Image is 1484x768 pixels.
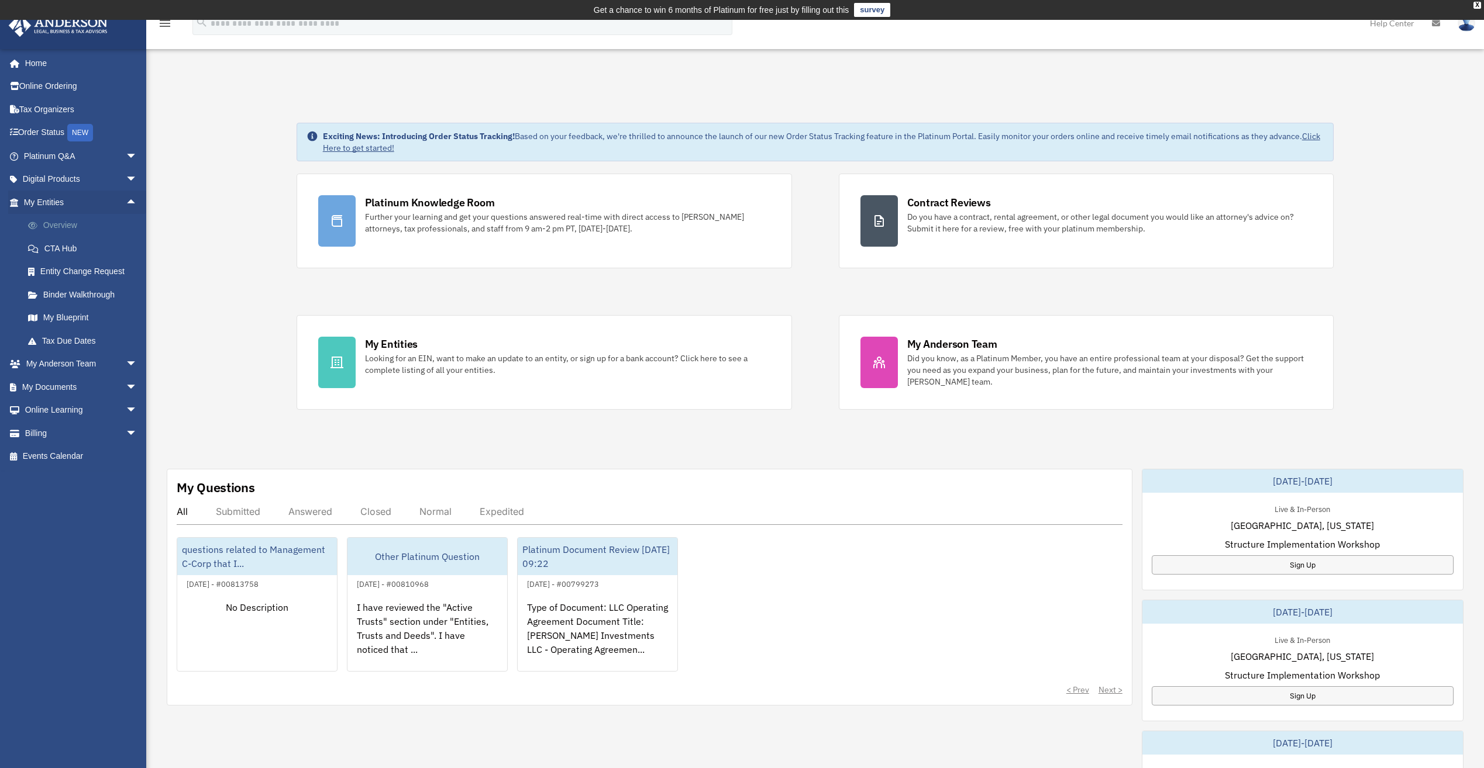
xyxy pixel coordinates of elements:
[1225,668,1380,682] span: Structure Implementation Workshop
[126,144,149,168] span: arrow_drop_down
[8,98,155,121] a: Tax Organizers
[1142,600,1463,624] div: [DATE]-[DATE]
[347,591,507,682] div: I have reviewed the "Active Trusts" section under "Entities, Trusts and Deeds". I have noticed th...
[907,337,997,351] div: My Anderson Team
[16,260,155,283] a: Entity Change Request
[323,131,515,141] strong: Exciting News: Introducing Order Status Tracking!
[8,421,155,445] a: Billingarrow_drop_down
[480,506,524,517] div: Expedited
[365,195,495,210] div: Platinum Knowledge Room
[323,131,1320,153] a: Click Here to get started!
[177,537,338,672] a: questions related to Management C-Corp that I...[DATE] - #00813758No Description
[195,16,208,29] i: search
[216,506,260,517] div: Submitted
[8,168,155,191] a: Digital Productsarrow_drop_down
[8,399,155,422] a: Online Learningarrow_drop_down
[16,306,155,330] a: My Blueprint
[158,20,172,30] a: menu
[518,577,608,589] div: [DATE] - #00799273
[347,538,507,575] div: Other Platinum Question
[1473,2,1481,9] div: close
[1231,649,1374,663] span: [GEOGRAPHIC_DATA], [US_STATE]
[126,352,149,376] span: arrow_drop_down
[1142,469,1463,493] div: [DATE]-[DATE]
[1225,537,1380,551] span: Structure Implementation Workshop
[126,421,149,445] span: arrow_drop_down
[158,16,172,30] i: menu
[16,214,155,237] a: Overview
[907,195,991,210] div: Contract Reviews
[8,144,155,168] a: Platinum Q&Aarrow_drop_down
[8,445,155,468] a: Events Calendar
[907,211,1313,234] div: Do you have a contract, rental agreement, or other legal document you would like an attorney's ad...
[839,174,1334,268] a: Contract Reviews Do you have a contract, rental agreement, or other legal document you would like...
[323,130,1324,154] div: Based on your feedback, we're thrilled to announce the launch of our new Order Status Tracking fe...
[16,237,155,260] a: CTA Hub
[126,399,149,423] span: arrow_drop_down
[177,577,268,589] div: [DATE] - #00813758
[347,537,508,672] a: Other Platinum Question[DATE] - #00810968I have reviewed the "Active Trusts" section under "Entit...
[297,315,792,410] a: My Entities Looking for an EIN, want to make an update to an entity, or sign up for a bank accoun...
[8,121,155,145] a: Order StatusNEW
[8,51,149,75] a: Home
[419,506,452,517] div: Normal
[126,191,149,215] span: arrow_drop_up
[854,3,890,17] a: survey
[347,577,438,589] div: [DATE] - #00810968
[8,375,155,399] a: My Documentsarrow_drop_down
[1458,15,1475,32] img: User Pic
[177,538,337,575] div: questions related to Management C-Corp that I...
[177,506,188,517] div: All
[8,352,155,376] a: My Anderson Teamarrow_drop_down
[1152,686,1454,705] a: Sign Up
[1231,518,1374,532] span: [GEOGRAPHIC_DATA], [US_STATE]
[297,174,792,268] a: Platinum Knowledge Room Further your learning and get your questions answered real-time with dire...
[5,14,111,37] img: Anderson Advisors Platinum Portal
[518,538,677,575] div: Platinum Document Review [DATE] 09:22
[16,283,155,306] a: Binder Walkthrough
[177,591,337,682] div: No Description
[365,211,770,234] div: Further your learning and get your questions answered real-time with direct access to [PERSON_NAM...
[8,191,155,214] a: My Entitiesarrow_drop_up
[1265,502,1340,514] div: Live & In-Person
[126,168,149,192] span: arrow_drop_down
[517,537,678,672] a: Platinum Document Review [DATE] 09:22[DATE] - #00799273Type of Document: LLC Operating Agreement ...
[8,75,155,98] a: Online Ordering
[594,3,849,17] div: Get a chance to win 6 months of Platinum for free just by filling out this
[365,352,770,376] div: Looking for an EIN, want to make an update to an entity, or sign up for a bank account? Click her...
[288,506,332,517] div: Answered
[907,352,1313,388] div: Did you know, as a Platinum Member, you have an entire professional team at your disposal? Get th...
[1265,633,1340,645] div: Live & In-Person
[1152,555,1454,575] a: Sign Up
[360,506,391,517] div: Closed
[177,479,255,496] div: My Questions
[16,329,155,352] a: Tax Due Dates
[839,315,1334,410] a: My Anderson Team Did you know, as a Platinum Member, you have an entire professional team at your...
[1142,731,1463,755] div: [DATE]-[DATE]
[67,124,93,141] div: NEW
[518,591,677,682] div: Type of Document: LLC Operating Agreement Document Title: [PERSON_NAME] Investments LLC - Operati...
[365,337,418,351] div: My Entities
[126,375,149,399] span: arrow_drop_down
